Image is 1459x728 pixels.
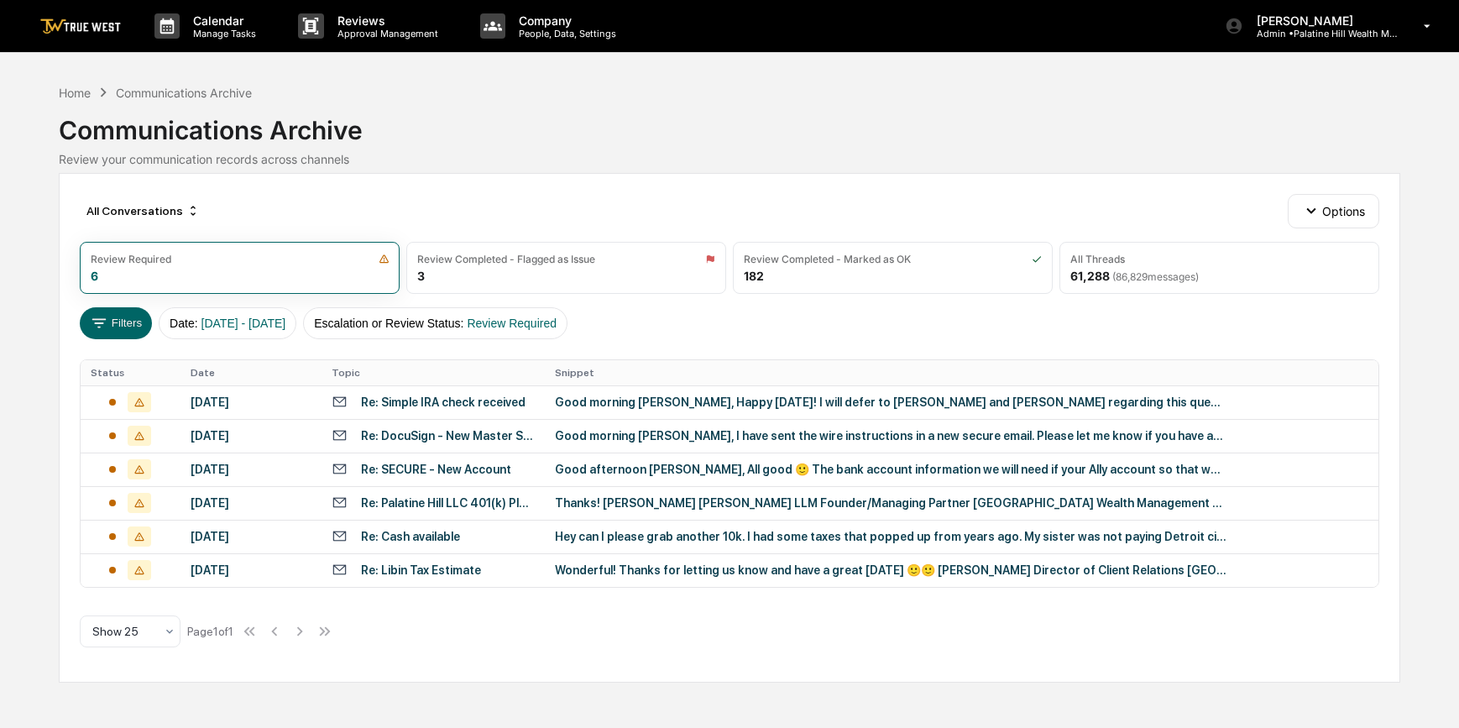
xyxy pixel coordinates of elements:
[1112,270,1199,283] span: ( 86,829 messages)
[361,463,511,476] div: Re: SECURE - New Account
[1070,253,1125,265] div: All Threads
[1243,28,1399,39] p: Admin • Palatine Hill Wealth Management
[59,152,1401,166] div: Review your communication records across channels
[159,307,296,339] button: Date:[DATE] - [DATE]
[555,395,1226,409] div: Good morning [PERSON_NAME], Happy [DATE]! I will defer to [PERSON_NAME] and [PERSON_NAME] regardi...
[80,307,153,339] button: Filters
[324,13,447,28] p: Reviews
[361,563,481,577] div: Re: Libin Tax Estimate
[201,317,286,330] span: [DATE] - [DATE]
[361,395,526,409] div: Re: Simple IRA check received
[81,360,181,385] th: Status
[467,317,557,330] span: Review Required
[379,254,390,264] img: icon
[324,28,447,39] p: Approval Management
[361,530,460,543] div: Re: Cash available
[744,253,911,265] div: Review Completed - Marked as OK
[1288,194,1379,228] button: Options
[555,563,1226,577] div: Wonderful! Thanks for letting us know and have a great [DATE] 🙂🙂 [PERSON_NAME] Director of Client...
[191,530,311,543] div: [DATE]
[322,360,544,385] th: Topic
[417,253,595,265] div: Review Completed - Flagged as Issue
[1070,269,1199,283] div: 61,288
[59,86,91,100] div: Home
[555,530,1226,543] div: Hey can I please grab another 10k. I had some taxes that popped up from years ago. My sister was ...
[744,269,764,283] div: 182
[191,429,311,443] div: [DATE]
[180,360,322,385] th: Date
[40,18,121,34] img: logo
[1405,673,1451,718] iframe: Open customer support
[1243,13,1399,28] p: [PERSON_NAME]
[505,28,625,39] p: People, Data, Settings
[191,563,311,577] div: [DATE]
[116,86,252,100] div: Communications Archive
[705,254,715,264] img: icon
[180,28,264,39] p: Manage Tasks
[180,13,264,28] p: Calendar
[417,269,425,283] div: 3
[505,13,625,28] p: Company
[191,463,311,476] div: [DATE]
[91,253,171,265] div: Review Required
[187,625,233,638] div: Page 1 of 1
[361,496,534,510] div: Re: Palatine Hill LLC 401(k) Plan - Task ID: 48640307 - 2024 Form 5500
[80,197,207,224] div: All Conversations
[91,269,98,283] div: 6
[1032,254,1042,264] img: icon
[303,307,567,339] button: Escalation or Review Status:Review Required
[545,360,1379,385] th: Snippet
[191,496,311,510] div: [DATE]
[191,395,311,409] div: [DATE]
[361,429,534,443] div: Re: DocuSign - New Master Simple IRA Account - Please Sign
[555,429,1226,443] div: Good morning [PERSON_NAME], I have sent the wire instructions in a new secure email. Please let m...
[555,496,1226,510] div: Thanks! [PERSON_NAME] [PERSON_NAME] LLM Founder/Managing Partner [GEOGRAPHIC_DATA] Wealth Managem...
[59,102,1401,145] div: Communications Archive
[555,463,1226,476] div: Good afternoon [PERSON_NAME], All good 🙂 The bank account information we will need if your Ally a...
